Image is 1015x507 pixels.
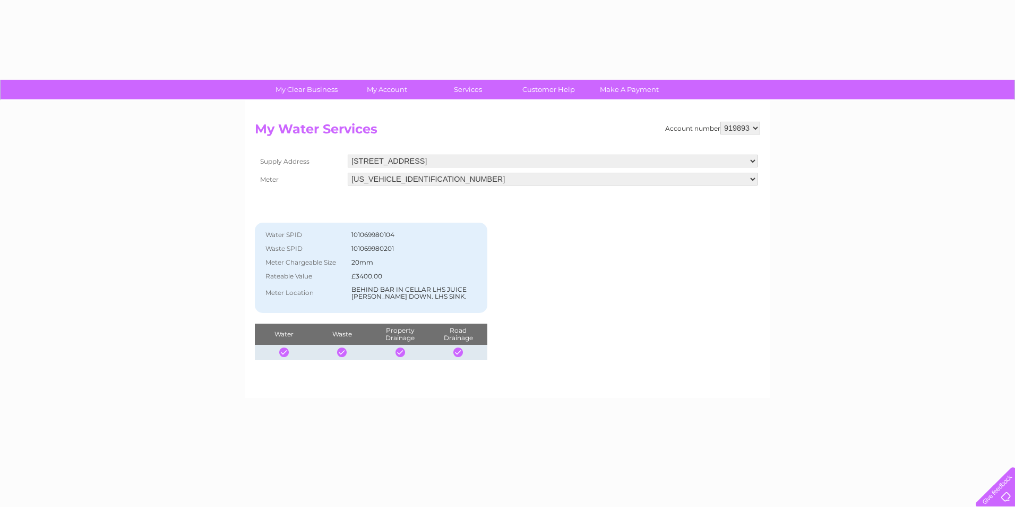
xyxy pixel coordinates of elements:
div: Account number [665,122,760,134]
th: Property Drainage [371,324,429,345]
a: Customer Help [505,80,592,99]
td: £3400.00 [349,269,482,283]
th: Rateable Value [260,269,349,283]
th: Meter [255,170,345,188]
a: Make A Payment [586,80,673,99]
td: 101069980104 [349,228,482,242]
td: 20mm [349,256,482,269]
th: Water SPID [260,228,349,242]
a: My Account [343,80,431,99]
h2: My Water Services [255,122,760,142]
th: Meter Chargeable Size [260,256,349,269]
th: Waste [313,324,371,345]
a: My Clear Business [263,80,350,99]
a: Services [424,80,512,99]
th: Supply Address [255,152,345,170]
th: Meter Location [260,283,349,303]
td: 101069980201 [349,242,482,256]
th: Water [255,324,313,345]
th: Road Drainage [429,324,487,345]
td: BEHIND BAR IN CELLAR LHS JUICE [PERSON_NAME] DOWN. LHS SINK. [349,283,482,303]
th: Waste SPID [260,242,349,256]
